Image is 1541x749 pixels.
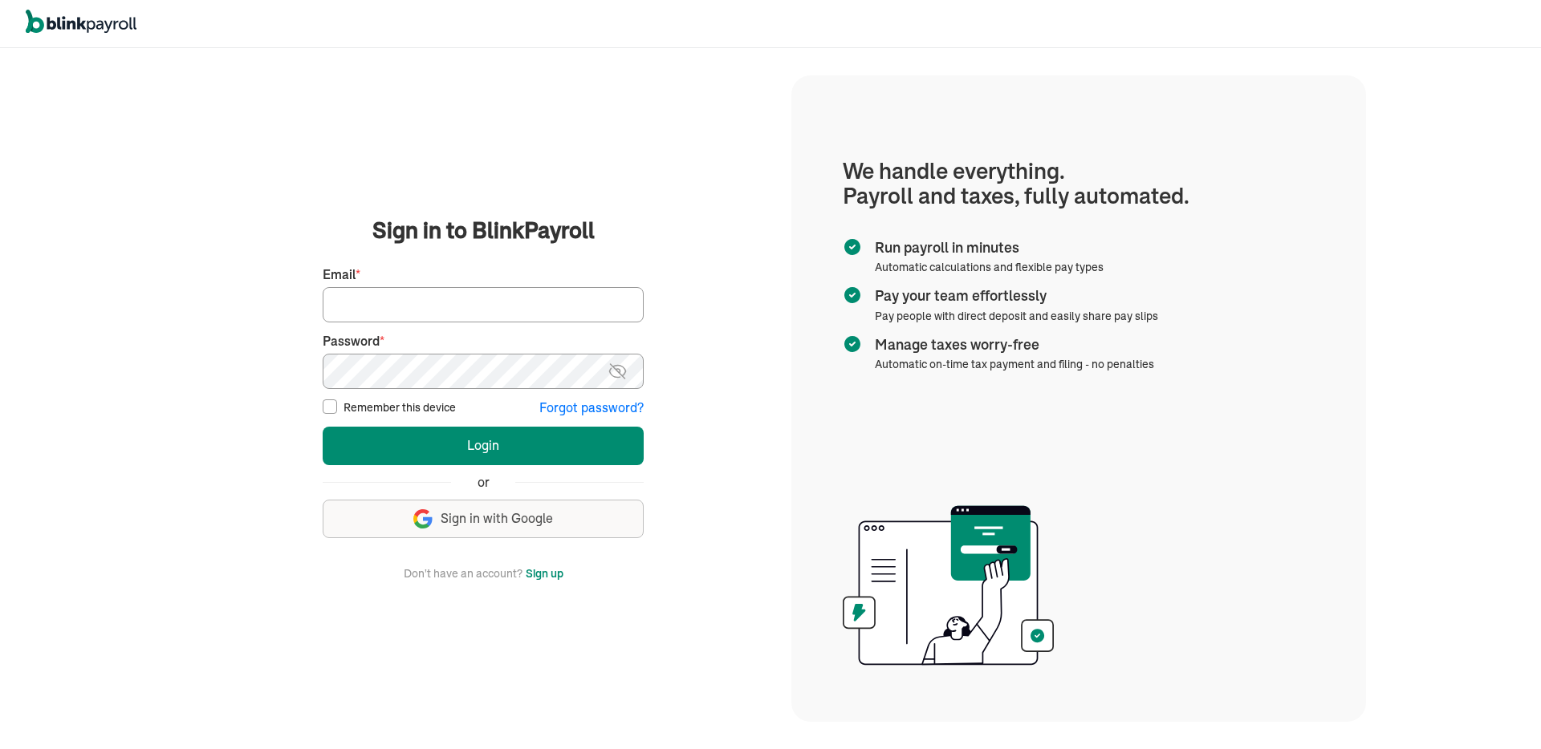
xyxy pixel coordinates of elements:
h1: We handle everything. Payroll and taxes, fully automated. [843,159,1315,209]
span: Run payroll in minutes [875,237,1097,258]
label: Password [323,332,644,350]
span: Pay your team effortlessly [875,285,1152,306]
label: Email [323,265,644,284]
span: Automatic calculations and flexible pay types [875,260,1104,274]
span: Manage taxes worry-free [875,334,1148,355]
img: eye [608,362,628,381]
span: or [478,473,490,492]
span: Pay people with direct deposit and easily share pay slips [875,309,1158,323]
img: google [413,509,433,528]
img: checkmark [843,237,862,257]
label: Remember this device [344,399,456,415]
button: Forgot password? [539,399,644,417]
button: Login [323,427,644,465]
span: Sign in to BlinkPayroll [372,214,595,246]
img: logo [26,10,136,34]
span: Automatic on-time tax payment and filing - no penalties [875,357,1154,371]
span: Don't have an account? [404,564,522,583]
img: checkmark [843,334,862,354]
span: Sign in with Google [441,509,553,528]
img: checkmark [843,285,862,305]
img: illustration [843,500,1054,670]
input: Your email address [323,287,644,322]
button: Sign in with Google [323,500,644,538]
button: Sign up [526,564,563,583]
